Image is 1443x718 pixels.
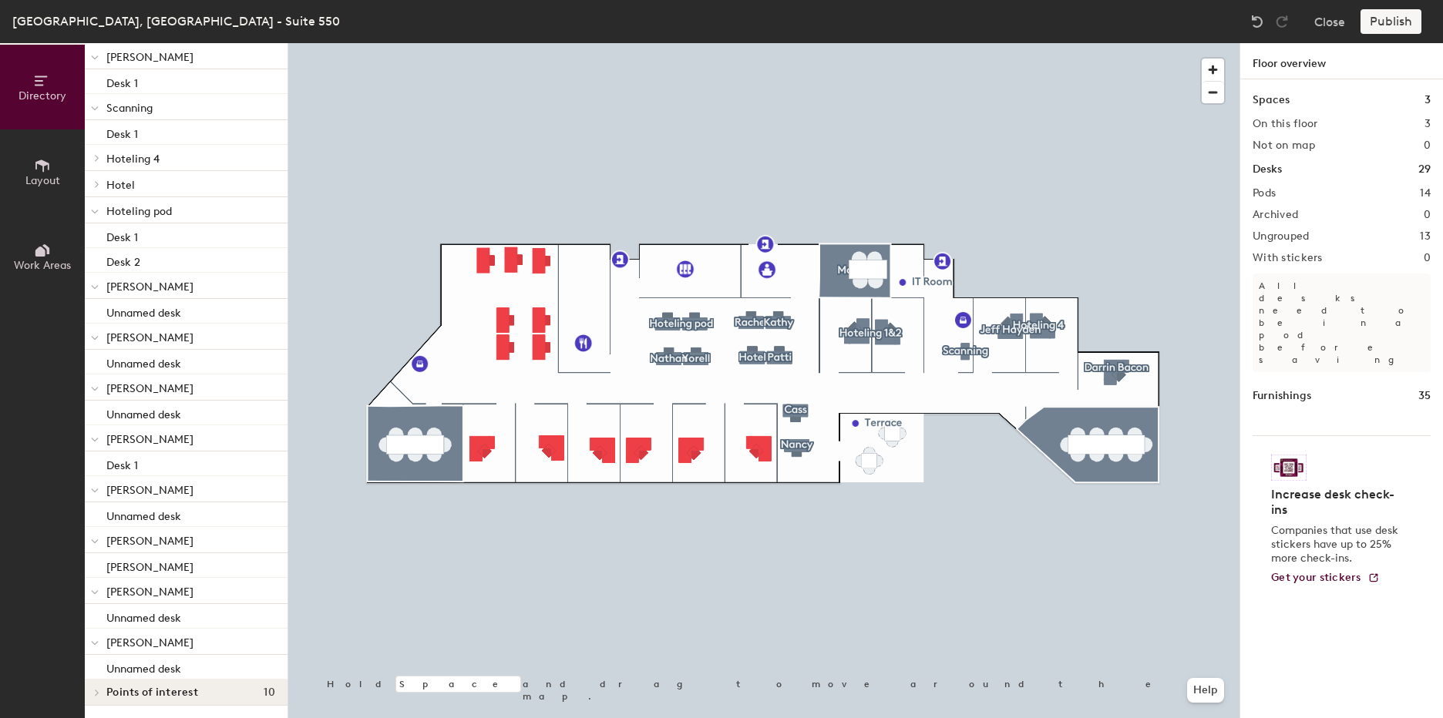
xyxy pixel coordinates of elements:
[106,607,181,625] p: Unnamed desk
[106,331,193,344] span: [PERSON_NAME]
[1253,118,1318,130] h2: On this floor
[106,585,193,599] span: [PERSON_NAME]
[106,123,138,141] p: Desk 1
[106,280,193,294] span: [PERSON_NAME]
[18,89,66,102] span: Directory
[106,404,181,421] p: Unnamed desk
[12,12,340,31] div: [GEOGRAPHIC_DATA], [GEOGRAPHIC_DATA] - Suite 550
[1418,161,1431,178] h1: 29
[106,505,181,523] p: Unnamed desk
[1420,187,1431,200] h2: 14
[106,433,193,446] span: [PERSON_NAME]
[1253,388,1311,404] h1: Furnishings
[106,382,193,395] span: [PERSON_NAME]
[106,484,193,497] span: [PERSON_NAME]
[1424,118,1431,130] h2: 3
[106,658,181,676] p: Unnamed desk
[106,455,138,472] p: Desk 1
[264,686,275,699] span: 10
[106,535,193,548] span: [PERSON_NAME]
[106,102,153,115] span: Scanning
[25,174,60,187] span: Layout
[1424,209,1431,221] h2: 0
[106,153,160,166] span: Hoteling 4
[106,353,181,371] p: Unnamed desk
[1253,161,1282,178] h1: Desks
[106,302,181,320] p: Unnamed desk
[106,226,138,244] p: Desk 1
[106,636,193,649] span: [PERSON_NAME]
[1274,14,1290,29] img: Redo
[1250,14,1265,29] img: Undo
[106,179,135,192] span: Hotel
[1253,273,1431,372] p: All desks need to be in a pod before saving
[1271,571,1361,584] span: Get your stickers
[1424,252,1431,264] h2: 0
[106,686,198,699] span: Points of interest
[106,51,193,64] span: [PERSON_NAME]
[1240,43,1443,79] h1: Floor overview
[1271,455,1307,481] img: Sticker logo
[1314,9,1345,34] button: Close
[106,72,138,90] p: Desk 1
[1424,92,1431,109] h1: 3
[1418,388,1431,404] h1: 35
[1187,678,1224,703] button: Help
[1271,572,1380,585] a: Get your stickers
[1253,209,1298,221] h2: Archived
[1253,139,1315,152] h2: Not on map
[1253,252,1323,264] h2: With stickers
[1271,524,1403,565] p: Companies that use desk stickers have up to 25% more check-ins.
[1253,187,1276,200] h2: Pods
[1253,230,1310,243] h2: Ungrouped
[106,556,193,574] p: [PERSON_NAME]
[106,205,172,218] span: Hoteling pod
[1424,139,1431,152] h2: 0
[1253,92,1290,109] h1: Spaces
[14,259,71,272] span: Work Areas
[1271,487,1403,518] h4: Increase desk check-ins
[106,251,140,269] p: Desk 2
[1420,230,1431,243] h2: 13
